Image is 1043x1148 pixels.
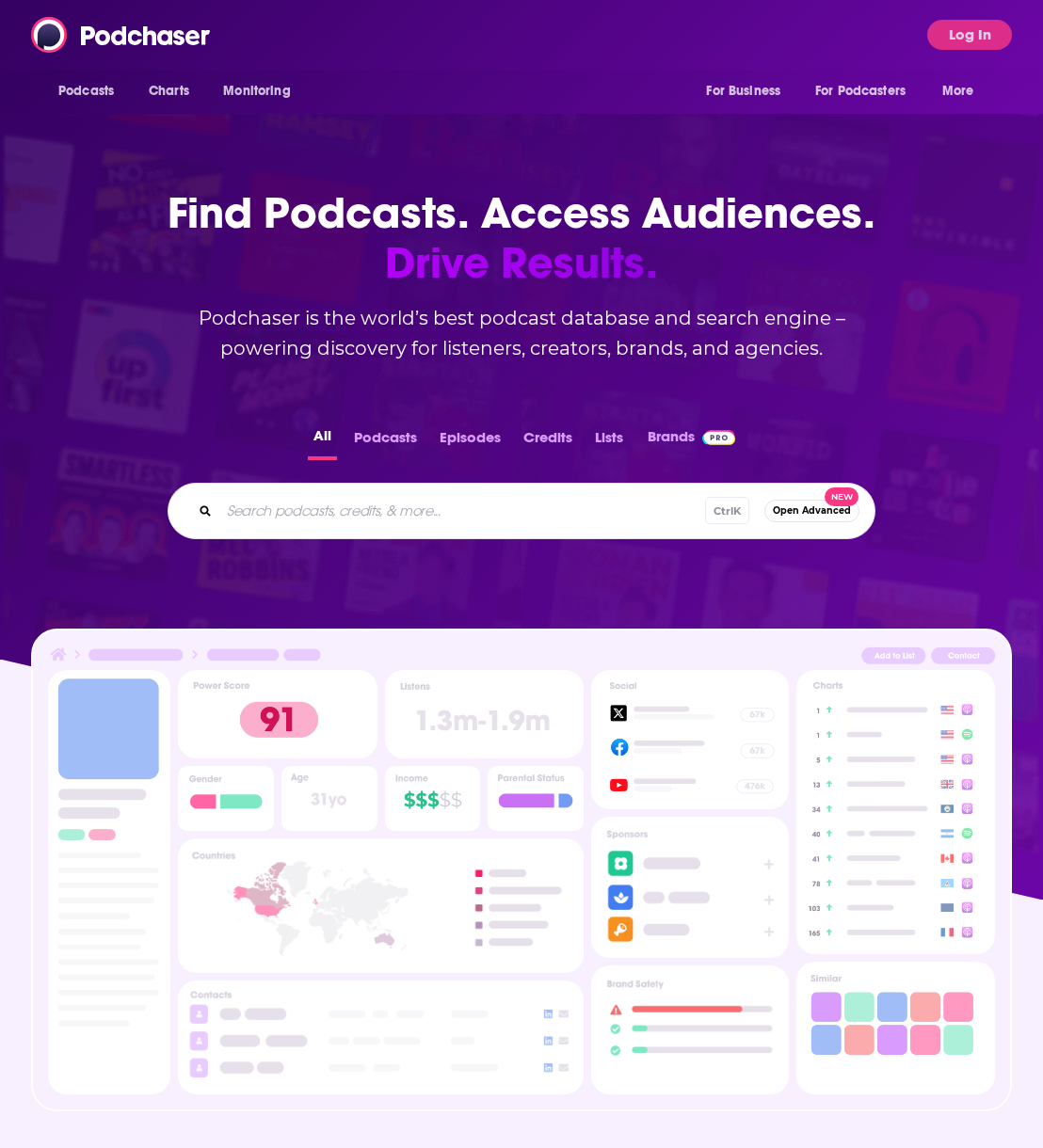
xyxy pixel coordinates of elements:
[773,505,851,516] span: Open Advanced
[589,423,629,460] button: Lists
[56,678,163,1034] img: Podcast Insights Sidebar
[145,238,898,288] span: Drive Results.
[648,423,735,460] a: BrandsPodchaser Pro
[825,487,858,507] span: New
[178,670,377,758] img: Podcast Insights Power score
[591,670,789,809] img: Podcast Socials
[145,188,898,288] h1: Find Podcasts. Access Audiences.
[45,73,138,109] button: open menu
[281,766,377,831] img: Podcast Insights Age
[31,17,212,53] img: Podchaser - Follow, Share and Rate Podcasts
[48,646,995,670] img: Podcast Insights Header
[219,496,705,526] input: Search podcasts, credits, & more...
[929,73,998,109] button: open menu
[803,73,933,109] button: open menu
[168,483,875,539] div: Search podcasts, credits, & more...
[706,78,780,104] span: For Business
[942,78,974,104] span: More
[145,303,898,363] h2: Podchaser is the world’s best podcast database and search engine – powering discovery for listene...
[58,78,114,104] span: Podcasts
[178,838,584,974] img: Podcast Insights Countries
[385,670,584,758] img: Podcast Insights Listens
[693,73,804,109] button: open menu
[599,973,781,1066] img: Podcast Insights Brand Safety
[804,969,987,1060] img: Podcast Insights Similar Podcasts
[702,430,735,445] img: Podchaser Pro
[434,423,506,460] button: Episodes
[136,73,201,109] a: Charts
[488,766,584,831] img: Podcast Insights Parental Status
[348,423,423,460] button: Podcasts
[178,766,274,831] img: Podcast Insights Gender
[385,766,481,831] img: Podcast Insights Income
[591,817,789,958] img: Podcast Sponsors
[815,78,906,104] span: For Podcasters
[308,423,337,460] button: All
[518,423,578,460] button: Credits
[223,78,290,104] span: Monitoring
[796,670,994,954] img: Podcast Insights Charts
[927,20,1012,50] button: Log In
[178,981,584,1094] img: Podcast Insights Contacts
[764,500,859,522] button: Open AdvancedNew
[210,73,314,109] button: open menu
[705,497,749,524] span: Ctrl K
[149,78,189,104] span: Charts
